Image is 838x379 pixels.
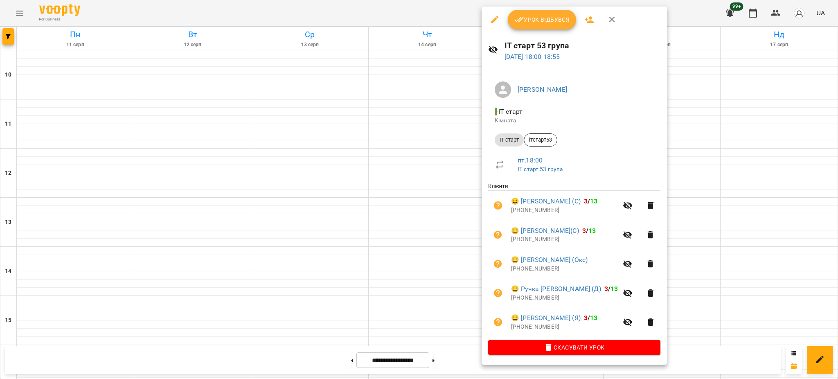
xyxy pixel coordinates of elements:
[488,196,508,215] button: Візит ще не сплачено. Додати оплату?
[518,156,543,164] a: пт , 18:00
[590,314,597,322] span: 13
[511,226,579,236] a: 😀 [PERSON_NAME](С)
[511,284,601,294] a: 😀 Ручка [PERSON_NAME] (Д)
[518,166,563,172] a: ІТ старт 53 група
[604,285,618,293] b: /
[488,283,508,303] button: Візит ще не сплачено. Додати оплату?
[511,294,618,302] p: [PHONE_NUMBER]
[511,313,581,323] a: 😀 [PERSON_NAME] (Я)
[582,227,586,235] span: 3
[584,314,598,322] b: /
[584,197,588,205] span: 3
[495,136,524,144] span: ІТ старт
[518,86,567,93] a: [PERSON_NAME]
[582,227,596,235] b: /
[511,265,618,273] p: [PHONE_NUMBER]
[584,314,588,322] span: 3
[508,10,577,29] button: Урок відбувся
[495,343,654,352] span: Скасувати Урок
[610,285,618,293] span: 13
[524,136,557,144] span: ітстарт53
[495,117,654,125] p: Кімната
[590,197,597,205] span: 13
[511,255,588,265] a: 😀 [PERSON_NAME] (Окс)
[588,227,596,235] span: 13
[495,108,525,115] span: - ІТ старт
[505,53,560,61] a: [DATE] 18:00-18:55
[488,340,660,355] button: Скасувати Урок
[604,285,608,293] span: 3
[524,133,557,147] div: ітстарт53
[511,206,618,214] p: [PHONE_NUMBER]
[514,15,570,25] span: Урок відбувся
[488,254,508,274] button: Візит ще не сплачено. Додати оплату?
[488,312,508,332] button: Візит ще не сплачено. Додати оплату?
[505,39,660,52] h6: ІТ старт 53 група
[488,182,660,340] ul: Клієнти
[488,225,508,245] button: Візит ще не сплачено. Додати оплату?
[584,197,598,205] b: /
[511,196,581,206] a: 😀 [PERSON_NAME] (С)
[511,323,618,331] p: [PHONE_NUMBER]
[511,235,618,244] p: [PHONE_NUMBER]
